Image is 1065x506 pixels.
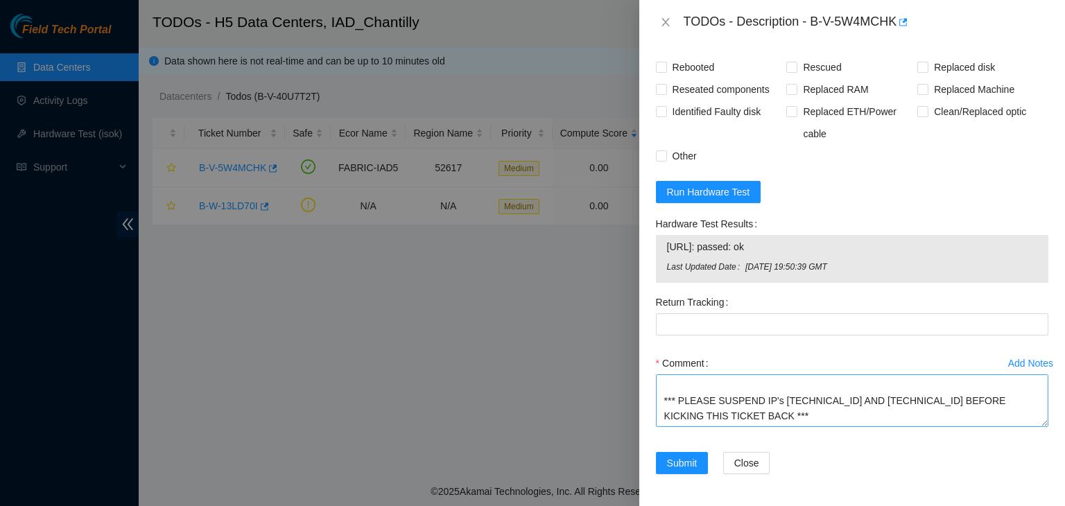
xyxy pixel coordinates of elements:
[656,374,1048,427] textarea: Comment
[656,452,709,474] button: Submit
[656,16,675,29] button: Close
[667,239,1037,254] span: [URL]: passed: ok
[667,455,698,471] span: Submit
[684,11,1048,33] div: TODOs - Description - B-V-5W4MCHK
[656,352,714,374] label: Comment
[660,17,671,28] span: close
[1007,352,1054,374] button: Add Notes
[928,101,1032,123] span: Clean/Replaced optic
[797,56,847,78] span: Rescued
[928,56,1001,78] span: Replaced disk
[928,78,1020,101] span: Replaced Machine
[667,184,750,200] span: Run Hardware Test
[656,213,763,235] label: Hardware Test Results
[667,78,775,101] span: Reseated components
[656,181,761,203] button: Run Hardware Test
[745,261,1037,274] span: [DATE] 19:50:39 GMT
[797,101,917,145] span: Replaced ETH/Power cable
[797,78,874,101] span: Replaced RAM
[667,145,702,167] span: Other
[667,261,745,274] span: Last Updated Date
[667,56,720,78] span: Rebooted
[723,452,770,474] button: Close
[667,101,767,123] span: Identified Faulty disk
[656,313,1048,335] input: Return Tracking
[1008,358,1053,368] div: Add Notes
[656,291,734,313] label: Return Tracking
[734,455,759,471] span: Close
